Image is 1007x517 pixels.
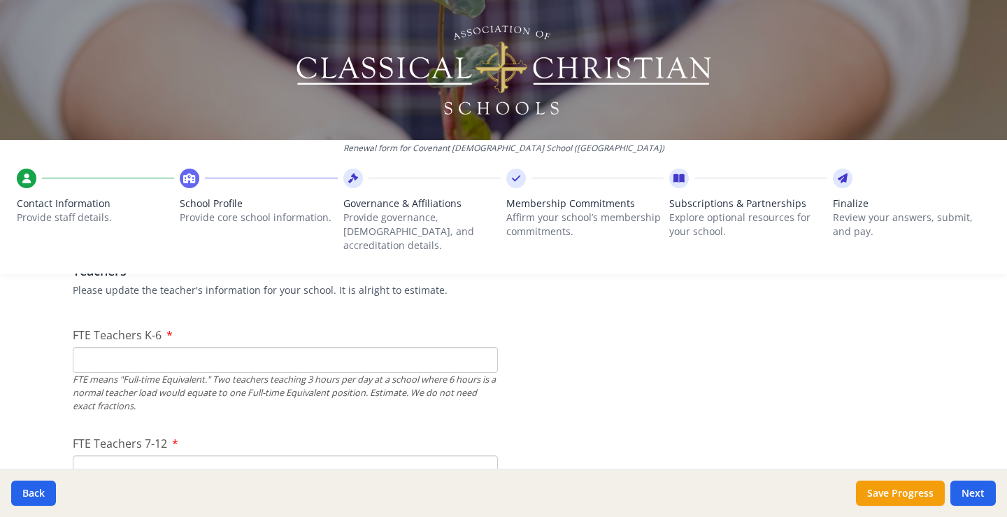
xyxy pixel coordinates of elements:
[343,211,501,253] p: Provide governance, [DEMOGRAPHIC_DATA], and accreditation details.
[856,481,945,506] button: Save Progress
[833,211,990,239] p: Review your answers, submit, and pay.
[833,197,990,211] span: Finalize
[180,197,337,211] span: School Profile
[73,436,167,451] span: FTE Teachers 7-12
[17,197,174,211] span: Contact Information
[73,283,934,297] p: Please update the teacher's information for your school. It is alright to estimate.
[180,211,337,225] p: Provide core school information.
[343,197,501,211] span: Governance & Affiliations
[11,481,56,506] button: Back
[17,211,174,225] p: Provide staff details.
[950,481,996,506] button: Next
[73,327,162,343] span: FTE Teachers K-6
[506,211,664,239] p: Affirm your school’s membership commitments.
[669,197,827,211] span: Subscriptions & Partnerships
[294,21,713,119] img: Logo
[506,197,664,211] span: Membership Commitments
[669,211,827,239] p: Explore optional resources for your school.
[73,373,498,413] div: FTE means "Full-time Equivalent." Two teachers teaching 3 hours per day at a school where 6 hours...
